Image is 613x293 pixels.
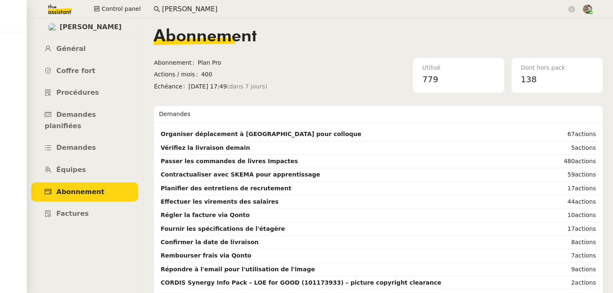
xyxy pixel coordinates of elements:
[162,4,567,15] input: Rechercher
[227,82,267,91] span: (dans 7 jours)
[31,160,138,180] a: Équipes
[575,198,596,205] span: actions
[56,45,86,53] span: Général
[549,263,598,276] td: 9
[31,61,138,81] a: Coffre fort
[575,266,596,273] span: actions
[422,74,438,84] span: 779
[31,39,138,59] a: Général
[56,166,86,174] span: Équipes
[575,158,596,164] span: actions
[159,106,598,123] div: Demandes
[549,141,598,155] td: 5
[575,171,596,178] span: actions
[161,266,315,273] strong: Répondre à l'email pour l'utilisation de l'image
[198,58,367,68] span: Plan Pro
[60,22,122,33] span: [PERSON_NAME]
[549,155,598,168] td: 480
[549,236,598,249] td: 8
[575,252,596,259] span: actions
[549,276,598,290] td: 2
[56,88,99,96] span: Procédures
[154,28,257,45] span: Abonnement
[48,23,57,32] img: users%2FtFhOaBya8rNVU5KG7br7ns1BCvi2%2Favatar%2Faa8c47da-ee6c-4101-9e7d-730f2e64f978
[161,171,320,178] strong: Contractualiser avec SKEMA pour apprentissage
[31,105,138,136] a: Demandes planifiées
[161,131,361,137] strong: Organiser déplacement à [GEOGRAPHIC_DATA] pour colloque
[521,63,593,73] div: Dont hors pack
[549,222,598,236] td: 17
[31,182,138,202] a: Abonnement
[154,58,198,68] span: Abonnement
[521,74,537,84] span: 138
[575,212,596,218] span: actions
[583,5,592,14] img: 388bd129-7e3b-4cb1-84b4-92a3d763e9b7
[56,67,96,75] span: Coffre fort
[549,195,598,209] td: 44
[549,209,598,222] td: 10
[45,111,96,130] span: Demandes planifiées
[89,3,146,15] button: Control panel
[549,182,598,195] td: 17
[154,70,201,79] span: Actions / mois
[31,138,138,158] a: Demandes
[31,83,138,103] a: Procédures
[56,210,89,217] span: Factures
[161,212,250,218] strong: Régler la facture via Qonto
[161,185,291,192] strong: Planifier des entretiens de recrutement
[575,131,596,137] span: actions
[549,128,598,141] td: 67
[549,168,598,182] td: 59
[422,63,495,73] div: Utilisé
[161,198,279,205] strong: Effectuer les virements des salaires
[575,239,596,245] span: actions
[101,4,141,14] span: Control panel
[189,82,367,91] span: [DATE] 17:49
[161,225,285,232] strong: Fournir les spécifications de l'étagère
[549,249,598,263] td: 7
[161,144,250,151] strong: Vérifiez la livraison demain
[161,252,251,259] strong: Rembourser frais via Qonto
[575,185,596,192] span: actions
[161,239,259,245] strong: Confirmer la date de livraison
[575,225,596,232] span: actions
[575,279,596,286] span: actions
[201,70,367,79] span: 400
[161,279,441,286] strong: CORDIS Synergy Info Pack – LOE for GOOD (101173933) – picture copyright clearance
[56,144,96,152] span: Demandes
[161,158,298,164] strong: Passer les commandes de livres Impactes
[56,188,104,196] span: Abonnement
[154,82,189,91] span: Échéance
[575,144,596,151] span: actions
